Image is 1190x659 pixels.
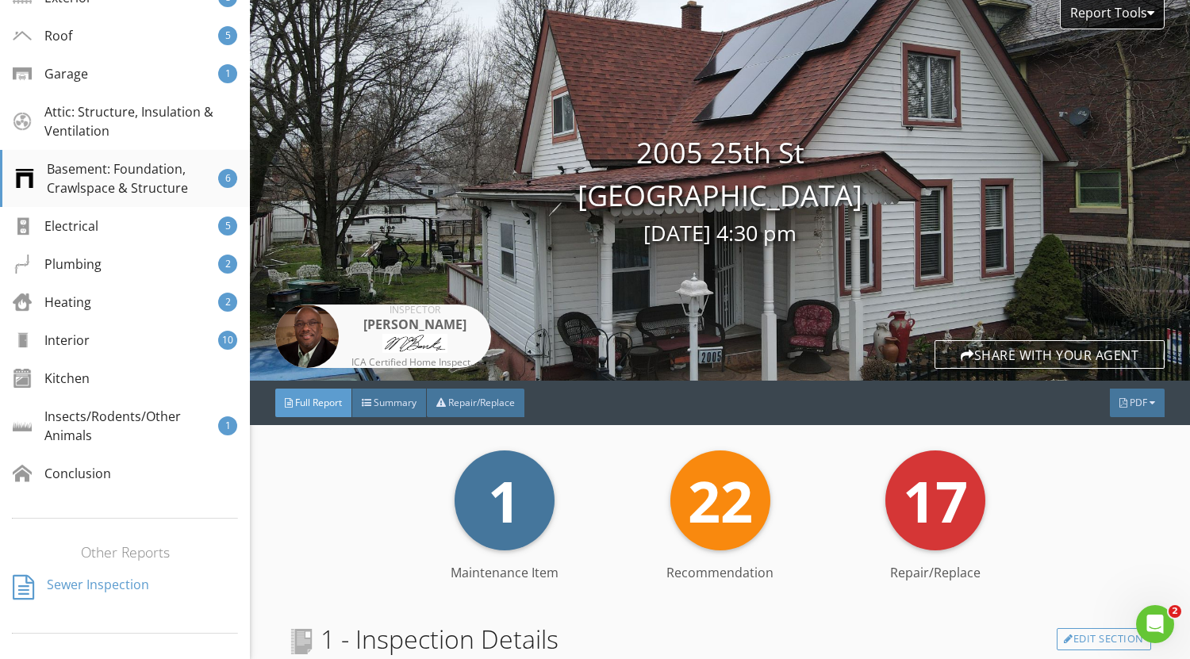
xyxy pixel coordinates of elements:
img: maceo_banks.png [275,305,339,368]
div: 5 [218,216,237,236]
div: 2 [218,255,237,274]
div: Interior [13,331,90,350]
div: 1 [218,64,237,83]
div: Electrical [13,216,98,236]
iframe: Intercom live chat [1136,605,1174,643]
span: 1 - Inspection Details [289,620,559,658]
img: mb.png [382,334,448,353]
div: 1 [218,416,237,435]
div: Kitchen [13,369,90,388]
div: 2 [218,293,237,312]
div: 6 [218,169,237,188]
span: 17 [903,462,968,539]
span: Full Report [295,396,342,409]
div: Garage [13,64,88,83]
div: Share with your agent [935,340,1165,369]
div: Conclusion [13,464,111,483]
div: Recommendation [612,563,828,582]
div: ICA Certified Home Inspector [351,358,478,367]
a: Edit Section [1057,628,1151,650]
div: 5 [218,26,237,45]
span: Repair/Replace [448,396,515,409]
div: Inspector [351,305,478,315]
a: Inspector [PERSON_NAME] ICA Certified Home Inspector [275,305,491,368]
div: [DATE] 4:30 pm [250,217,1190,250]
div: Heating [13,293,91,312]
div: Maintenance Item [397,563,612,582]
span: Summary [374,396,416,409]
span: 2 [1169,605,1181,618]
span: 1 [488,462,520,539]
div: Basement: Foundation, Crawlspace & Structure [15,159,218,197]
div: 10 [218,331,237,350]
div: Roof [13,26,72,45]
div: Plumbing [13,255,102,274]
span: 22 [688,462,753,539]
a: Sewer Inspection [13,569,238,607]
span: PDF [1130,396,1147,409]
div: Attic: Structure, Insulation & Ventilation [13,102,237,140]
div: 2005 25th St [GEOGRAPHIC_DATA] [250,132,1190,250]
div: Sewer Inspection [47,575,149,601]
div: [PERSON_NAME] [351,315,478,334]
div: Insects/Rodents/Other Animals [13,407,218,445]
div: Repair/Replace [827,563,1043,582]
